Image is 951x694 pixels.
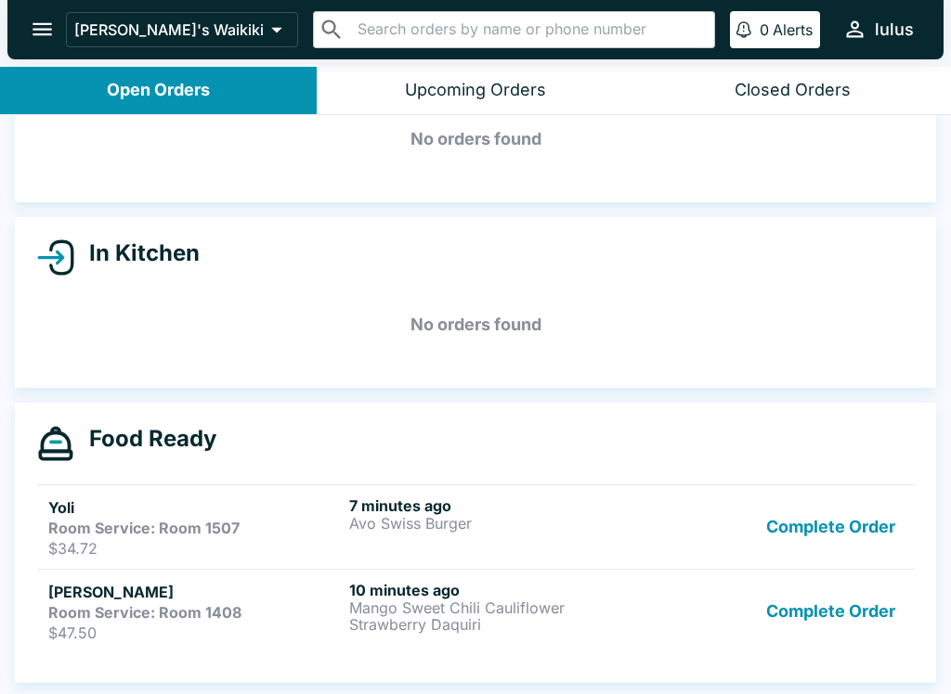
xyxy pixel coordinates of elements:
button: open drawer [19,6,66,53]
h5: Yoli [48,496,342,519]
p: Mango Sweet Chili Cauliflower [349,599,643,616]
p: 0 [760,20,769,39]
input: Search orders by name or phone number [352,17,707,43]
button: lulus [835,9,921,49]
h4: In Kitchen [74,239,200,267]
div: Upcoming Orders [405,80,546,101]
strong: Room Service: Room 1507 [48,519,240,537]
strong: Room Service: Room 1408 [48,603,241,622]
a: [PERSON_NAME]Room Service: Room 1408$47.5010 minutes agoMango Sweet Chili CauliflowerStrawberry D... [37,569,914,653]
button: Complete Order [759,496,903,558]
h6: 7 minutes ago [349,496,643,515]
div: Closed Orders [735,80,851,101]
p: [PERSON_NAME]'s Waikiki [74,20,264,39]
p: Strawberry Daquiri [349,616,643,633]
p: Alerts [773,20,813,39]
h5: No orders found [37,106,914,173]
button: [PERSON_NAME]'s Waikiki [66,12,298,47]
button: Complete Order [759,581,903,642]
p: Avo Swiss Burger [349,515,643,532]
div: Open Orders [107,80,210,101]
h6: 10 minutes ago [349,581,643,599]
div: lulus [875,19,914,41]
h4: Food Ready [74,425,216,453]
p: $34.72 [48,539,342,558]
p: $47.50 [48,623,342,642]
h5: No orders found [37,291,914,358]
h5: [PERSON_NAME] [48,581,342,603]
a: YoliRoom Service: Room 1507$34.727 minutes agoAvo Swiss BurgerComplete Order [37,484,914,569]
